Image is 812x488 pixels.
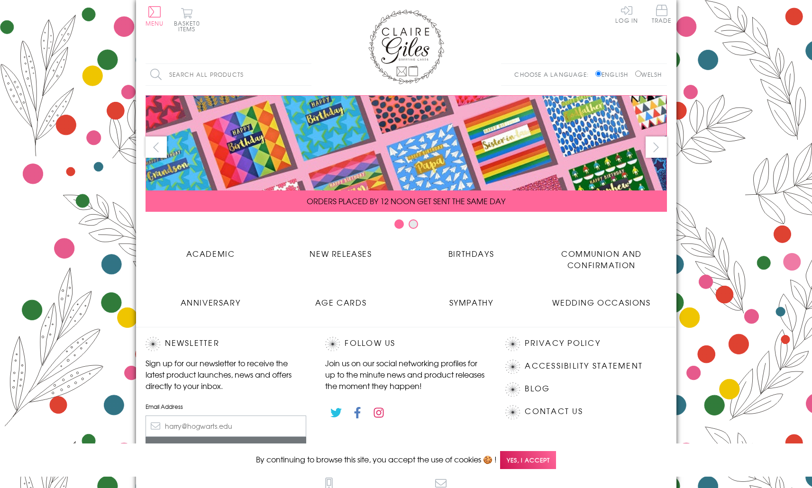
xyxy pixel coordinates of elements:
p: Join us on our social networking profiles for up to the minute news and product releases the mome... [325,357,486,391]
img: Claire Giles Greetings Cards [368,9,444,84]
input: Search all products [146,64,311,85]
input: Subscribe [146,437,307,458]
h2: Follow Us [325,337,486,351]
p: Sign up for our newsletter to receive the latest product launches, news and offers directly to yo... [146,357,307,391]
input: English [595,71,602,77]
a: Trade [652,5,672,25]
a: Contact Us [525,405,583,418]
a: Anniversary [146,289,276,308]
button: Menu [146,6,164,26]
p: Choose a language: [514,70,593,79]
a: Age Cards [276,289,406,308]
span: ORDERS PLACED BY 12 NOON GET SENT THE SAME DAY [307,195,505,207]
a: Sympathy [406,289,537,308]
span: Wedding Occasions [552,297,650,308]
h2: Newsletter [146,337,307,351]
button: Carousel Page 2 [409,219,418,229]
span: New Releases [310,248,372,259]
span: 0 items [178,19,200,33]
button: next [646,136,667,158]
span: Sympathy [449,297,493,308]
a: Blog [525,382,550,395]
button: Carousel Page 1 (Current Slide) [394,219,404,229]
span: Anniversary [181,297,241,308]
span: Academic [186,248,235,259]
a: Academic [146,241,276,259]
span: Communion and Confirmation [561,248,642,271]
a: Wedding Occasions [537,289,667,308]
a: Log In [615,5,638,23]
input: Search [302,64,311,85]
span: Age Cards [315,297,366,308]
span: Yes, I accept [500,451,556,470]
button: prev [146,136,167,158]
a: Birthdays [406,241,537,259]
a: New Releases [276,241,406,259]
input: Welsh [635,71,641,77]
div: Carousel Pagination [146,219,667,234]
a: Privacy Policy [525,337,600,350]
a: Communion and Confirmation [537,241,667,271]
label: Welsh [635,70,662,79]
button: Basket0 items [174,8,200,32]
input: harry@hogwarts.edu [146,416,307,437]
label: Email Address [146,402,307,411]
span: Birthdays [448,248,494,259]
label: English [595,70,633,79]
span: Menu [146,19,164,27]
a: Accessibility Statement [525,360,643,372]
span: Trade [652,5,672,23]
